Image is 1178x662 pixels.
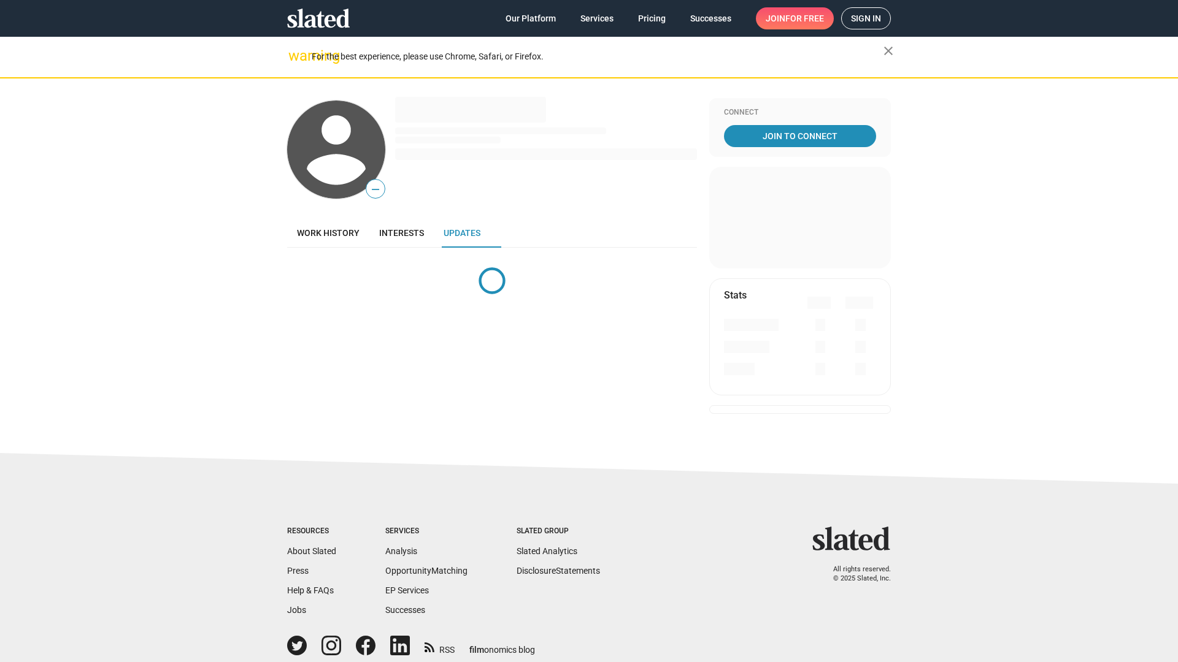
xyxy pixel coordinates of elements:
a: Analysis [385,546,417,556]
a: Help & FAQs [287,585,334,595]
p: All rights reserved. © 2025 Slated, Inc. [820,565,891,583]
span: for free [785,7,824,29]
a: Interests [369,218,434,248]
a: Jobs [287,605,306,615]
span: Sign in [851,8,881,29]
div: Slated Group [517,527,600,536]
a: Updates [434,218,490,248]
a: Successes [680,7,741,29]
a: OpportunityMatching [385,566,468,576]
mat-icon: close [881,44,896,58]
span: Interests [379,228,424,238]
span: film [469,645,484,655]
a: Slated Analytics [517,546,577,556]
a: filmonomics blog [469,634,535,656]
span: Join To Connect [726,125,874,147]
span: Work history [297,228,360,238]
a: Joinfor free [756,7,834,29]
a: Our Platform [496,7,566,29]
mat-card-title: Stats [724,289,747,302]
div: For the best experience, please use Chrome, Safari, or Firefox. [312,48,883,65]
span: Our Platform [506,7,556,29]
span: — [366,181,385,197]
span: Updates [444,228,480,238]
span: Pricing [638,7,666,29]
a: EP Services [385,585,429,595]
a: Join To Connect [724,125,876,147]
span: Join [766,7,824,29]
div: Connect [724,108,876,118]
span: Successes [690,7,731,29]
div: Services [385,527,468,536]
a: RSS [425,637,455,656]
mat-icon: warning [288,48,303,63]
span: Services [580,7,614,29]
a: Successes [385,605,425,615]
a: Pricing [628,7,676,29]
a: About Slated [287,546,336,556]
a: Services [571,7,623,29]
a: Sign in [841,7,891,29]
a: Work history [287,218,369,248]
a: DisclosureStatements [517,566,600,576]
div: Resources [287,527,336,536]
a: Press [287,566,309,576]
